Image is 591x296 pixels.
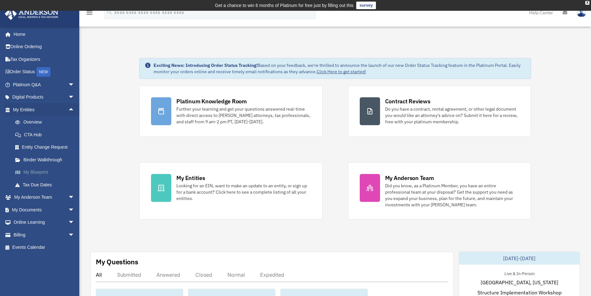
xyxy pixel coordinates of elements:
[176,97,247,105] div: Platinum Knowledge Room
[156,272,180,278] div: Answered
[4,28,81,41] a: Home
[68,91,81,104] span: arrow_drop_down
[9,116,84,129] a: Overview
[499,270,540,276] div: Live & In-Person
[154,62,258,68] strong: Exciting News: Introducing Order Status Tracking!
[4,41,84,53] a: Online Ordering
[9,153,84,166] a: Binder Walkthrough
[4,78,84,91] a: Platinum Q&Aarrow_drop_down
[4,203,84,216] a: My Documentsarrow_drop_down
[96,272,102,278] div: All
[68,203,81,216] span: arrow_drop_down
[4,191,84,204] a: My Anderson Teamarrow_drop_down
[9,141,84,154] a: Entity Change Request
[4,228,84,241] a: Billingarrow_drop_down
[195,272,212,278] div: Closed
[9,178,84,191] a: Tax Due Dates
[96,257,138,267] div: My Questions
[4,216,84,229] a: Online Learningarrow_drop_down
[86,9,93,16] i: menu
[4,66,84,79] a: Order StatusNEW
[385,97,430,105] div: Contract Reviews
[68,228,81,241] span: arrow_drop_down
[348,162,531,220] a: My Anderson Team Did you know, as a Platinum Member, you have an entire professional team at your...
[577,8,586,17] img: User Pic
[385,106,519,125] div: Do you have a contract, rental agreement, or other legal document you would like an attorney's ad...
[139,162,322,220] a: My Entities Looking for an EIN, want to make an update to an entity, or sign up for a bank accoun...
[317,69,366,74] a: Click Here to get started!
[215,2,354,9] div: Get a chance to win 6 months of Platinum for free just by filling out this
[585,1,589,5] div: close
[117,272,141,278] div: Submitted
[227,272,245,278] div: Normal
[348,86,531,137] a: Contract Reviews Do you have a contract, rental agreement, or other legal document you would like...
[106,9,113,16] i: search
[4,103,84,116] a: My Entitiesarrow_drop_up
[176,174,205,182] div: My Entities
[3,8,60,20] img: Anderson Advisors Platinum Portal
[68,216,81,229] span: arrow_drop_down
[4,91,84,104] a: Digital Productsarrow_drop_down
[176,106,311,125] div: Further your learning and get your questions answered real-time with direct access to [PERSON_NAM...
[459,252,580,265] div: [DATE]-[DATE]
[385,174,434,182] div: My Anderson Team
[4,241,84,254] a: Events Calendar
[36,67,50,77] div: NEW
[4,53,84,66] a: Tax Organizers
[356,2,376,9] a: survey
[260,272,284,278] div: Expedited
[9,128,84,141] a: CTA Hub
[68,103,81,116] span: arrow_drop_up
[139,86,322,137] a: Platinum Knowledge Room Further your learning and get your questions answered real-time with dire...
[481,279,558,286] span: [GEOGRAPHIC_DATA], [US_STATE]
[154,62,525,75] div: Based on your feedback, we're thrilled to announce the launch of our new Order Status Tracking fe...
[176,183,311,202] div: Looking for an EIN, want to make an update to an entity, or sign up for a bank account? Click her...
[86,11,93,16] a: menu
[68,78,81,91] span: arrow_drop_down
[9,166,84,179] a: My Blueprint
[385,183,519,208] div: Did you know, as a Platinum Member, you have an entire professional team at your disposal? Get th...
[68,191,81,204] span: arrow_drop_down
